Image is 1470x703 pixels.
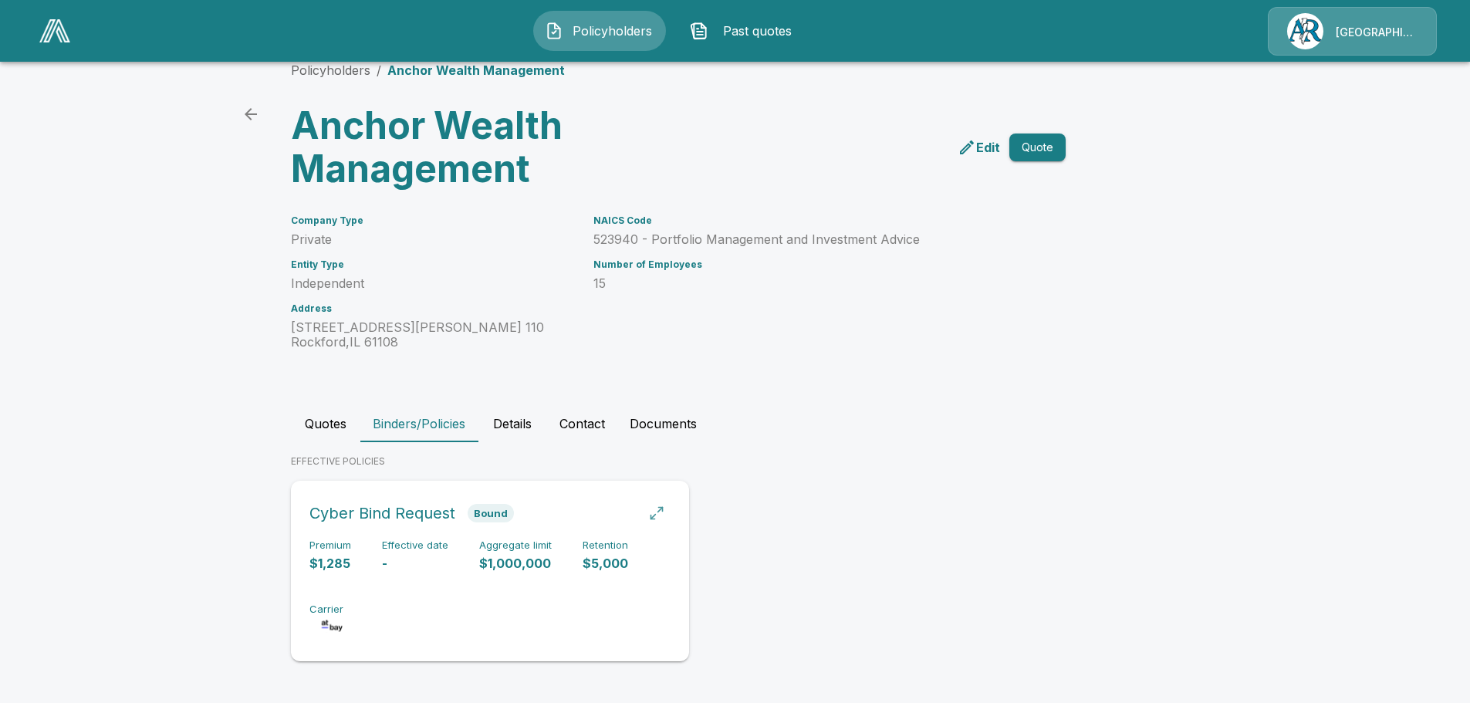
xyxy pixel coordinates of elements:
p: $1,000,000 [479,555,552,573]
img: Policyholders Icon [545,22,563,40]
h6: Number of Employees [593,259,1029,270]
a: Agency Icon[GEOGRAPHIC_DATA]/[PERSON_NAME] [1268,7,1437,56]
p: [GEOGRAPHIC_DATA]/[PERSON_NAME] [1336,25,1418,40]
button: Policyholders IconPolicyholders [533,11,666,51]
img: Past quotes Icon [690,22,708,40]
button: Quote [1009,134,1066,162]
p: [STREET_ADDRESS][PERSON_NAME] 110 Rockford , IL 61108 [291,320,575,350]
p: $1,285 [309,555,351,573]
p: 523940 - Portfolio Management and Investment Advice [593,232,1029,247]
button: Quotes [291,405,360,442]
p: $5,000 [583,555,628,573]
img: Carrier [309,618,356,634]
h6: Address [291,303,575,314]
button: Documents [617,405,709,442]
button: Binders/Policies [360,405,478,442]
img: AA Logo [39,19,70,42]
span: Policyholders [569,22,654,40]
button: Past quotes IconPast quotes [678,11,811,51]
h6: Company Type [291,215,575,226]
h6: Carrier [309,603,356,616]
p: Anchor Wealth Management [387,61,565,79]
div: policyholder tabs [291,405,1180,442]
h6: NAICS Code [593,215,1029,226]
li: / [377,61,381,79]
img: Agency Icon [1287,13,1323,49]
h6: Aggregate limit [479,539,552,552]
p: Private [291,232,575,247]
a: back [235,99,266,130]
p: EFFECTIVE POLICIES [291,455,1180,468]
button: Contact [547,405,617,442]
h6: Premium [309,539,351,552]
nav: breadcrumb [291,61,565,79]
h6: Retention [583,539,628,552]
h6: Entity Type [291,259,575,270]
span: Past quotes [715,22,799,40]
p: 15 [593,276,1029,291]
a: Policyholders [291,63,370,78]
a: edit [955,135,1003,160]
span: Bound [468,507,514,519]
p: - [382,555,448,573]
h6: Cyber Bind Request [309,501,455,526]
button: Details [478,405,547,442]
h6: Effective date [382,539,448,552]
p: Independent [291,276,575,291]
p: Edit [976,138,1000,157]
h3: Anchor Wealth Management [291,104,672,191]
